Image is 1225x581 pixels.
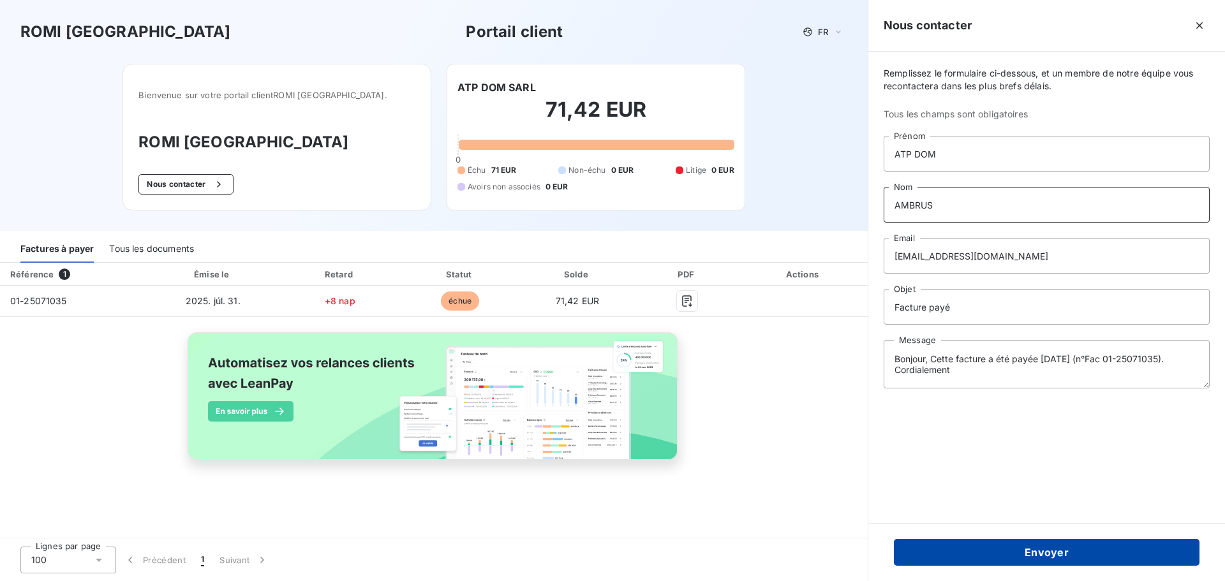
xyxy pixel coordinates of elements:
h3: ROMI [GEOGRAPHIC_DATA] [20,20,230,43]
h3: Portail client [466,20,563,43]
span: 1 [59,268,70,280]
span: 71,42 EUR [556,295,599,306]
div: Statut [403,268,517,281]
span: Litige [686,165,706,176]
div: Actions [742,268,865,281]
span: 0 EUR [546,181,568,193]
div: Solde [522,268,632,281]
span: 0 EUR [611,165,634,176]
button: Nous contacter [138,174,233,195]
div: Factures à payer [20,236,94,263]
span: Non-échu [568,165,605,176]
span: 100 [31,554,47,566]
span: 0 EUR [711,165,734,176]
button: Précédent [116,547,193,573]
div: Émise le [149,268,276,281]
div: Retard [281,268,398,281]
span: Tous les champs sont obligatoires [884,108,1210,121]
input: placeholder [884,289,1210,325]
h3: ROMI [GEOGRAPHIC_DATA] [138,131,415,154]
input: placeholder [884,238,1210,274]
div: Référence [10,269,54,279]
h6: ATP DOM SARL [457,80,536,95]
button: Envoyer [894,539,1199,566]
span: 1 [201,554,204,566]
img: banner [176,325,692,482]
input: placeholder [884,187,1210,223]
span: Remplissez le formulaire ci-dessous, et un membre de notre équipe vous recontactera dans les plus... [884,67,1210,92]
button: 1 [193,547,212,573]
input: placeholder [884,136,1210,172]
span: Échu [468,165,486,176]
h5: Nous contacter [884,17,972,34]
span: 01-25071035 [10,295,67,306]
span: +8 nap [325,295,355,306]
span: Bienvenue sur votre portail client ROMI [GEOGRAPHIC_DATA] . [138,90,415,100]
span: 0 [456,154,461,165]
div: Tous les documents [109,236,194,263]
h2: 71,42 EUR [457,97,734,135]
span: Avoirs non associés [468,181,540,193]
span: échue [441,291,479,311]
textarea: Bonjour, Cette facture a été payée [DATE] (n°Fac 01-25071035). Cordialement [884,340,1210,388]
button: Suivant [212,547,276,573]
span: 71 EUR [491,165,517,176]
div: PDF [638,268,737,281]
span: FR [818,27,828,37]
span: 2025. júl. 31. [186,295,241,306]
